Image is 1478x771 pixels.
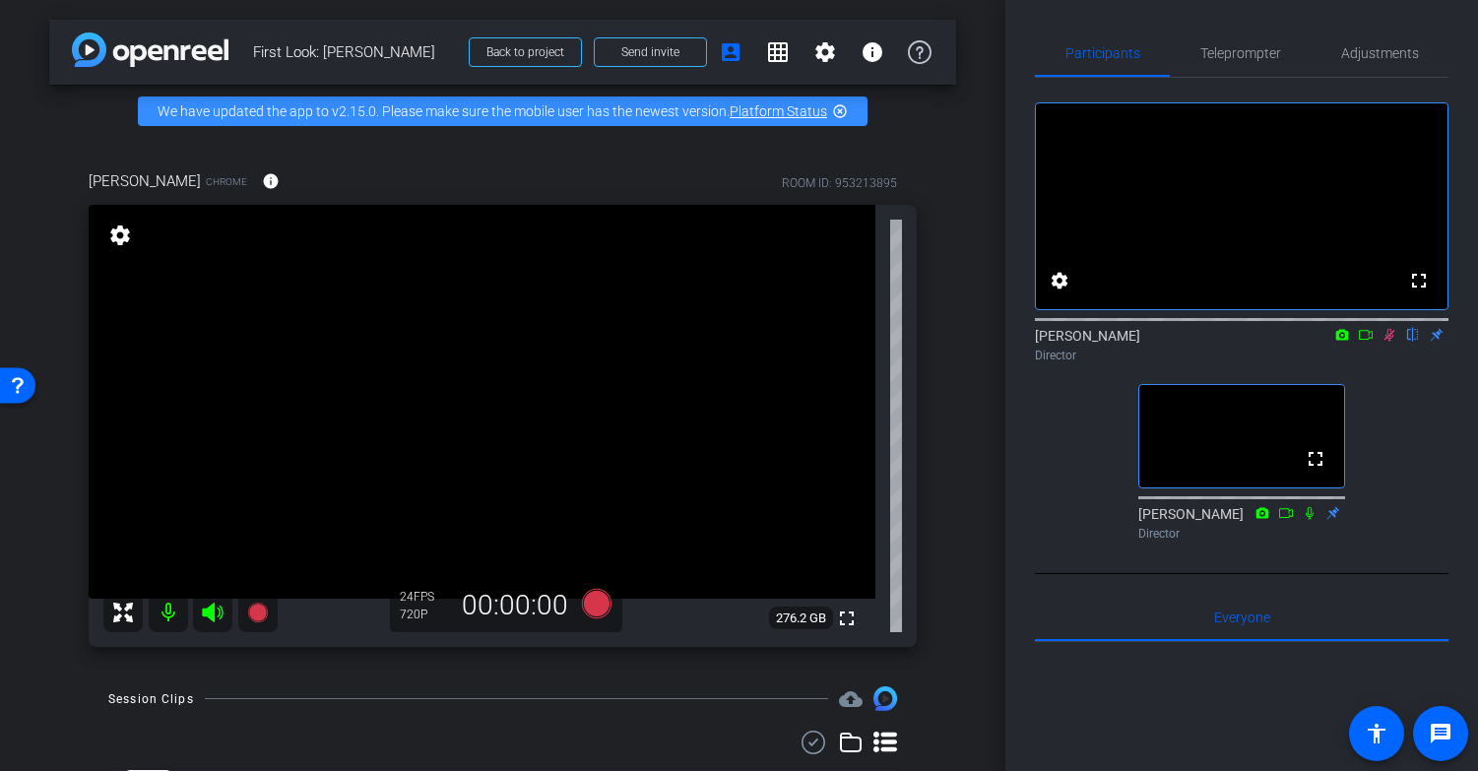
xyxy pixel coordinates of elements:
span: First Look: [PERSON_NAME] [253,32,457,72]
span: 276.2 GB [769,607,833,630]
div: We have updated the app to v2.15.0. Please make sure the mobile user has the newest version. [138,96,868,126]
span: Teleprompter [1200,46,1281,60]
mat-icon: fullscreen [1304,447,1327,471]
span: FPS [414,590,434,604]
mat-icon: settings [106,224,134,247]
span: Back to project [486,45,564,59]
mat-icon: grid_on [766,40,790,64]
div: 00:00:00 [449,589,581,622]
div: [PERSON_NAME] [1035,326,1448,364]
a: Platform Status [730,103,827,119]
img: Session clips [873,686,897,710]
mat-icon: message [1429,722,1452,745]
span: Participants [1065,46,1140,60]
mat-icon: fullscreen [835,607,859,630]
div: Director [1035,347,1448,364]
div: 720P [400,607,449,622]
mat-icon: accessibility [1365,722,1388,745]
mat-icon: info [861,40,884,64]
mat-icon: cloud_upload [839,687,863,711]
mat-icon: highlight_off [832,103,848,119]
mat-icon: info [262,172,280,190]
span: Send invite [621,44,679,60]
div: [PERSON_NAME] [1138,504,1345,543]
mat-icon: account_box [719,40,742,64]
img: app-logo [72,32,228,67]
div: ROOM ID: 953213895 [782,174,897,192]
span: Chrome [206,174,247,189]
div: Director [1138,525,1345,543]
button: Send invite [594,37,707,67]
mat-icon: settings [813,40,837,64]
mat-icon: flip [1401,325,1425,343]
span: Everyone [1214,610,1270,624]
span: [PERSON_NAME] [89,170,201,192]
mat-icon: fullscreen [1407,269,1431,292]
span: Adjustments [1341,46,1419,60]
mat-icon: settings [1048,269,1071,292]
div: Session Clips [108,689,194,709]
span: Destinations for your clips [839,687,863,711]
div: 24 [400,589,449,605]
button: Back to project [469,37,582,67]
